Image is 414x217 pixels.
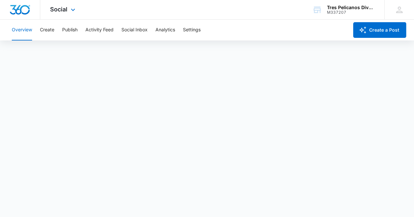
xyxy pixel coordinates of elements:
[40,20,54,40] button: Create
[121,20,148,40] button: Social Inbox
[50,6,67,13] span: Social
[12,20,32,40] button: Overview
[62,20,78,40] button: Publish
[85,20,114,40] button: Activity Feed
[353,22,406,38] button: Create a Post
[327,5,375,10] div: account name
[183,20,201,40] button: Settings
[155,20,175,40] button: Analytics
[327,10,375,15] div: account id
